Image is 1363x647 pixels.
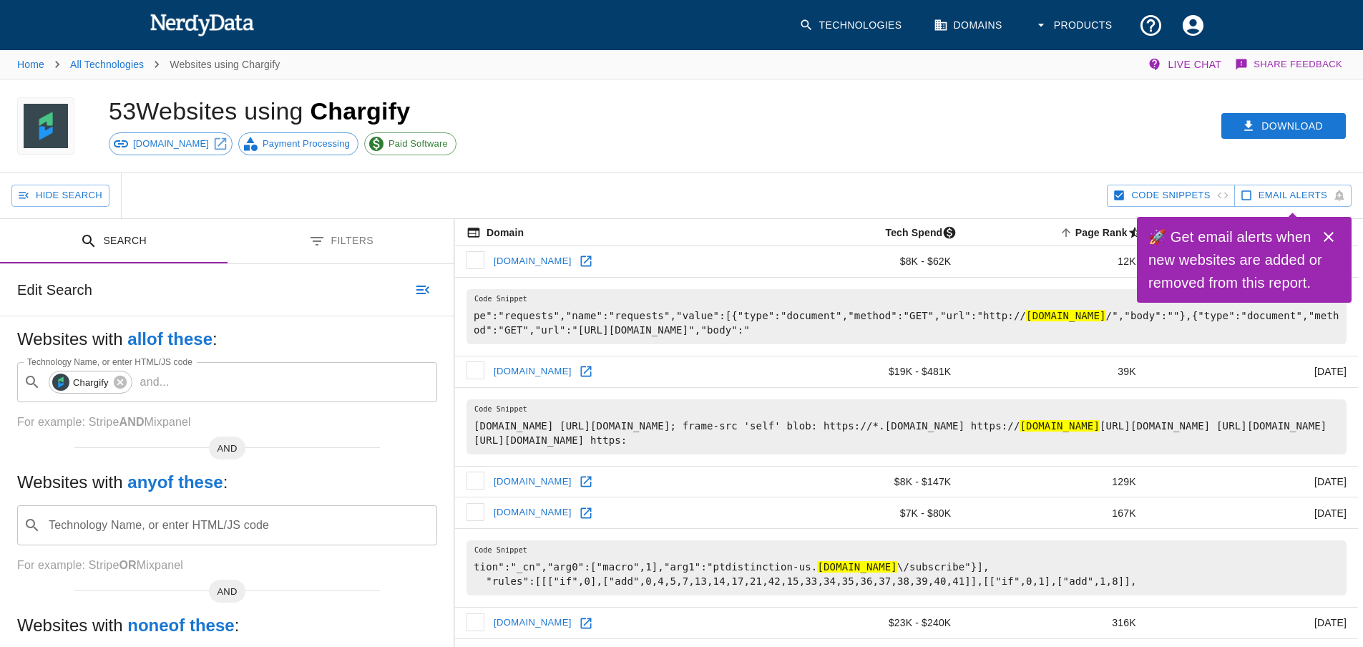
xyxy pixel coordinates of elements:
[310,97,410,125] span: Chargify
[466,474,613,490] img: brightmove.com icon
[1020,420,1100,432] hl: [DOMAIN_NAME]
[1193,497,1358,529] td: [DATE]
[597,250,683,273] a: [DOMAIN_NAME]
[125,137,217,151] span: [DOMAIN_NAME]
[119,559,136,571] b: OR
[791,4,914,47] a: Technologies
[1047,246,1192,278] td: 12K
[1233,50,1346,79] button: Share Feedback
[624,502,709,524] a: [DOMAIN_NAME]
[11,185,109,207] button: Hide Search
[70,59,144,70] a: All Technologies
[466,253,592,269] img: chargify.com icon
[605,361,690,383] a: [DOMAIN_NAME]
[894,497,1047,529] td: $7K - $80K
[1314,223,1343,251] button: Close
[1172,4,1214,47] button: Account Settings
[1234,185,1352,207] button: Get email alerts with newly found website results. Click to enable.
[1107,185,1234,207] button: Hide Code Snippets
[466,399,1347,454] pre: [DOMAIN_NAME] [URL][DOMAIN_NAME]; frame-src 'self' blob: https://*.[DOMAIN_NAME] https:// [URL][D...
[466,289,1347,344] pre: pe":"requests","name":"requests","value":[{"type":"document","method":"GET","url":"http:// /","bo...
[1193,466,1358,497] td: [DATE]
[627,612,712,634] a: [DOMAIN_NAME]
[1026,310,1106,321] hl: [DOMAIN_NAME]
[1047,608,1192,639] td: 316K
[466,505,619,521] img: ptdistinction.com icon
[466,224,524,241] span: The registered domain name (i.e. "nerdydata.com").
[690,361,712,382] a: Open formswift.com in new window
[238,132,358,155] a: Payment Processing
[619,471,704,493] a: [DOMAIN_NAME]
[1130,4,1172,47] button: Support and Documentation
[150,10,255,39] img: NerdyData.com
[170,57,280,72] p: Websites using Chargify
[894,466,1047,497] td: $8K - $147K
[17,614,437,637] h5: Websites with :
[1193,608,1358,639] td: [DATE]
[17,557,437,574] p: For example: Stripe Mixpanel
[894,356,1047,387] td: $19K - $481K
[1291,545,1346,600] iframe: Drift Widget Chat Controller
[127,616,234,635] b: none of these
[209,442,246,456] span: AND
[65,374,117,391] span: Chargify
[17,59,44,70] a: Home
[711,613,733,634] a: Open gravityforms.com in new window
[127,472,223,492] b: any of these
[952,224,1047,241] span: The estimated minimum and maximum annual tech spend each webpage has, based on the free, freemium...
[24,97,68,155] img: Chargify logo
[704,471,726,492] a: Open brightmove.com in new window
[466,364,600,379] img: formswift.com icon
[1259,188,1327,204] span: Get email alerts with newly found website results. Click to enable.
[894,608,1047,639] td: $23K - $240K
[109,97,310,125] h4: 53 Websites using
[228,219,455,264] button: Filters
[466,540,1347,595] pre: tion":"_cn","arg0":["macro",1],"arg1":"ptdistinction-us. \/subscribe"}], "rules":[[["if",0],["add...
[17,50,280,79] nav: breadcrumb
[1221,113,1346,140] button: Download
[381,137,456,151] span: Paid Software
[209,585,246,599] span: AND
[1145,50,1227,79] button: Live Chat
[27,356,192,368] label: Technology Name, or enter HTML/JS code
[709,502,731,524] a: Open ptdistinction.com in new window
[1047,466,1192,497] td: 129K
[1047,497,1192,529] td: 167K
[135,374,175,391] p: and ...
[17,471,437,494] h5: Websites with :
[683,250,704,272] a: Open chargify.com in new window
[1193,356,1358,387] td: [DATE]
[925,4,1014,47] a: Domains
[1131,188,1210,204] span: Hide Code Snippets
[1102,224,1193,241] span: A page popularity ranking based on a domain's backlinks. Smaller numbers signal more popular doma...
[49,371,132,394] div: Chargify
[119,416,144,428] b: AND
[109,132,233,155] a: [DOMAIN_NAME]
[466,616,621,631] img: gravityforms.com icon
[1148,225,1323,294] h6: 🚀 Get email alerts when new websites are added or removed from this report.
[1025,4,1124,47] button: Products
[17,278,92,301] h6: Edit Search
[894,246,1047,278] td: $8K - $62K
[17,328,437,351] h5: Websites with :
[17,414,437,431] p: For example: Stripe Mixpanel
[127,329,212,349] b: all of these
[255,137,358,151] span: Payment Processing
[52,374,69,391] img: 73aaea4e-db67-4b10-9ff6-256b105d477b.jpg
[817,561,897,573] hl: [DOMAIN_NAME]
[1047,356,1192,387] td: 39K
